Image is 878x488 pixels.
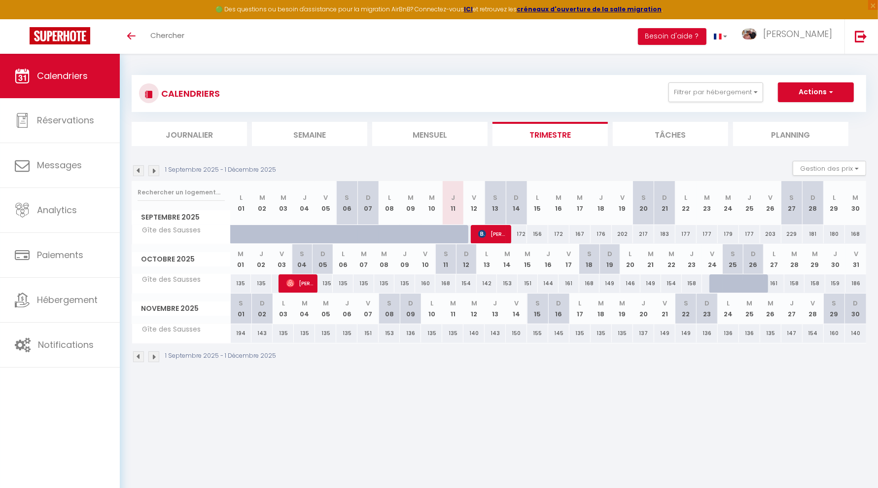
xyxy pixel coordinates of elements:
[527,225,548,243] div: 156
[400,181,421,225] th: 09
[374,274,395,293] div: 135
[381,249,387,259] abbr: M
[825,274,846,293] div: 159
[408,299,413,308] abbr: D
[577,193,583,202] abbr: M
[633,324,654,342] div: 137
[735,19,844,54] a: ... [PERSON_NAME]
[641,193,646,202] abbr: S
[477,244,497,274] th: 13
[527,324,548,342] div: 155
[579,244,600,274] th: 18
[739,324,760,342] div: 136
[845,274,866,293] div: 186
[854,249,858,259] abbr: V
[834,249,838,259] abbr: J
[764,244,784,274] th: 27
[472,193,476,202] abbr: V
[517,5,662,13] a: créneaux d'ouverture de la salle migration
[134,274,204,285] span: Gîte des Sausses
[641,299,645,308] abbr: J
[633,225,654,243] div: 217
[747,193,751,202] abbr: J
[463,181,485,225] th: 12
[302,299,308,308] abbr: M
[812,249,818,259] abbr: M
[682,244,702,274] th: 23
[442,294,463,324] th: 11
[718,324,739,342] div: 136
[579,274,600,293] div: 168
[464,249,469,259] abbr: D
[313,244,333,274] th: 05
[773,249,775,259] abbr: L
[357,181,379,225] th: 07
[320,249,325,259] abbr: D
[159,82,220,105] h3: CALENDRIERS
[506,225,527,243] div: 172
[165,165,276,175] p: 1 Septembre 2025 - 1 Décembre 2025
[613,122,728,146] li: Tâches
[239,299,243,308] abbr: S
[591,181,612,225] th: 18
[599,193,603,202] abbr: J
[493,299,497,308] abbr: J
[743,244,764,274] th: 26
[379,324,400,342] div: 153
[415,274,436,293] div: 160
[464,5,473,13] a: ICI
[654,294,675,324] th: 21
[569,324,591,342] div: 135
[485,249,488,259] abbr: L
[353,244,374,274] th: 07
[723,244,743,274] th: 25
[280,249,284,259] abbr: V
[682,274,702,293] div: 158
[781,324,803,342] div: 147
[442,181,463,225] th: 11
[38,338,94,351] span: Notifications
[485,324,506,342] div: 143
[599,244,620,274] th: 19
[697,181,718,225] th: 23
[546,249,550,259] abbr: J
[294,181,315,225] th: 04
[832,299,837,308] abbr: S
[251,181,273,225] th: 02
[423,249,427,259] abbr: V
[492,122,608,146] li: Trimestre
[548,225,569,243] div: 172
[702,244,723,274] th: 24
[853,299,858,308] abbr: D
[619,299,625,308] abbr: M
[37,70,88,82] span: Calendriers
[273,294,294,324] th: 03
[833,193,836,202] abbr: L
[751,249,756,259] abbr: D
[557,299,562,308] abbr: D
[684,299,688,308] abbr: S
[361,249,367,259] abbr: M
[718,294,739,324] th: 24
[633,181,654,225] th: 20
[668,249,674,259] abbr: M
[781,294,803,324] th: 27
[733,122,848,146] li: Planning
[132,122,247,146] li: Journalier
[853,193,859,202] abbr: M
[612,181,633,225] th: 19
[478,225,506,243] span: [PERSON_NAME]
[824,324,845,342] div: 160
[718,181,739,225] th: 24
[845,324,866,342] div: 140
[538,274,559,293] div: 144
[435,274,456,293] div: 168
[342,249,345,259] abbr: L
[379,181,400,225] th: 08
[456,274,477,293] div: 154
[824,225,845,243] div: 180
[768,299,773,308] abbr: M
[742,29,757,40] img: ...
[231,294,252,324] th: 01
[739,294,760,324] th: 25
